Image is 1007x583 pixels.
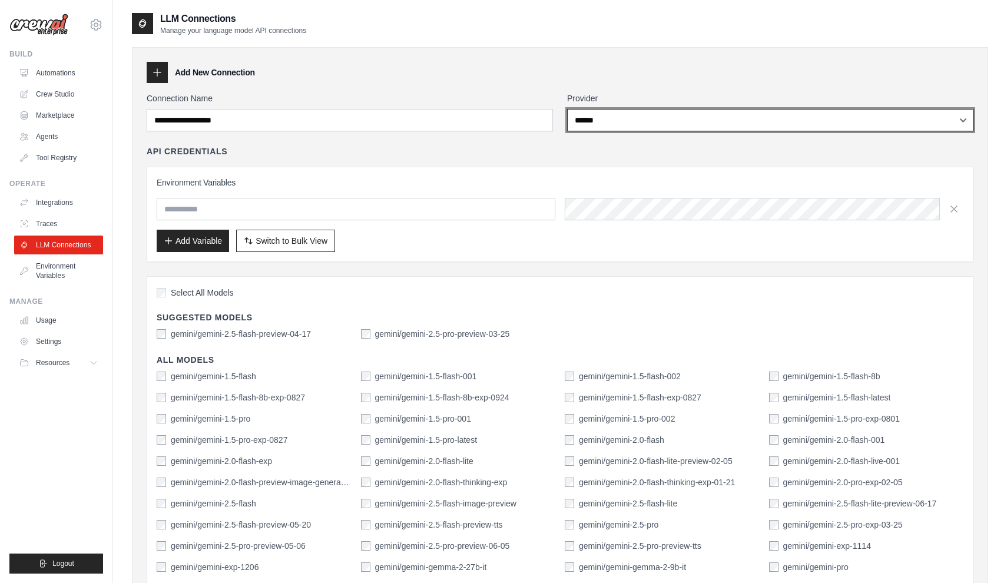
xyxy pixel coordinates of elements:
h4: API Credentials [147,145,227,157]
input: gemini/gemini-2.0-flash-lite [361,456,370,466]
label: gemini/gemini-1.5-flash-8b-exp-0924 [375,392,509,403]
input: gemini/gemini-2.5-pro-preview-03-25 [361,329,370,339]
label: gemini/gemini-2.0-flash-lite [375,455,473,467]
label: gemini/gemini-2.5-pro-preview-03-25 [375,328,510,340]
label: gemini/gemini-2.5-flash-preview-04-17 [171,328,311,340]
input: gemini/gemini-2.5-flash-image-preview [361,499,370,508]
label: Connection Name [147,92,553,104]
p: Manage your language model API connections [160,26,306,35]
label: gemini/gemini-2.5-pro-exp-03-25 [783,519,903,531]
input: gemini/gemini-2.5-pro [565,520,574,529]
label: gemini/gemini-1.5-pro-latest [375,434,478,446]
input: gemini/gemini-2.5-pro-preview-tts [565,541,574,551]
a: Traces [14,214,103,233]
a: Marketplace [14,106,103,125]
span: Select All Models [171,287,234,299]
input: gemini/gemini-1.5-flash-001 [361,372,370,381]
span: Resources [36,358,69,367]
input: gemini/gemini-2.0-flash-thinking-exp-01-21 [565,478,574,487]
input: gemini/gemini-1.5-flash-latest [769,393,779,402]
label: gemini/gemini-2.0-flash-thinking-exp [375,476,508,488]
a: Agents [14,127,103,146]
label: gemini/gemini-1.5-pro [171,413,250,425]
input: gemini/gemini-gemma-2-9b-it [565,562,574,572]
label: gemini/gemini-2.0-flash-lite-preview-02-05 [579,455,733,467]
label: gemini/gemini-2.5-pro-preview-06-05 [375,540,510,552]
input: gemini/gemini-1.5-flash-8b [769,372,779,381]
input: gemini/gemini-2.5-flash-lite-preview-06-17 [769,499,779,508]
a: LLM Connections [14,236,103,254]
label: gemini/gemini-2.5-flash [171,498,256,509]
input: gemini/gemini-2.5-flash [157,499,166,508]
input: gemini/gemini-2.0-flash-preview-image-generation [157,478,166,487]
input: gemini/gemini-1.5-flash-002 [565,372,574,381]
h3: Environment Variables [157,177,963,188]
label: gemini/gemini-2.5-flash-preview-tts [375,519,503,531]
div: Manage [9,297,103,306]
div: Operate [9,179,103,188]
a: Environment Variables [14,257,103,285]
label: gemini/gemini-2.5-pro-preview-tts [579,540,701,552]
label: gemini/gemini-1.5-pro-exp-0801 [783,413,900,425]
label: gemini/gemini-exp-1114 [783,540,871,552]
label: gemini/gemini-1.5-flash [171,370,256,382]
label: gemini/gemini-2.0-flash-live-001 [783,455,900,467]
a: Settings [14,332,103,351]
img: Logo [9,14,68,36]
label: gemini/gemini-1.5-pro-exp-0827 [171,434,287,446]
a: Usage [14,311,103,330]
input: gemini/gemini-2.0-pro-exp-02-05 [769,478,779,487]
h2: LLM Connections [160,12,306,26]
label: gemini/gemini-2.0-flash-preview-image-generation [171,476,352,488]
button: Logout [9,554,103,574]
label: gemini/gemini-2.5-flash-image-preview [375,498,516,509]
input: gemini/gemini-2.5-pro-preview-06-05 [361,541,370,551]
a: Crew Studio [14,85,103,104]
span: Logout [52,559,74,568]
label: gemini/gemini-2.5-flash-preview-05-20 [171,519,311,531]
input: gemini/gemini-2.5-flash-lite [565,499,574,508]
label: gemini/gemini-2.0-flash-001 [783,434,885,446]
label: gemini/gemini-2.0-flash-exp [171,455,272,467]
input: gemini/gemini-1.5-pro-exp-0827 [157,435,166,445]
input: gemini/gemini-2.5-flash-preview-tts [361,520,370,529]
label: gemini/gemini-1.5-flash-exp-0827 [579,392,701,403]
input: gemini/gemini-2.5-pro-exp-03-25 [769,520,779,529]
input: gemini/gemini-1.5-flash [157,372,166,381]
label: gemini/gemini-1.5-pro-001 [375,413,471,425]
input: Select All Models [157,288,166,297]
label: gemini/gemini-2.5-pro-preview-05-06 [171,540,306,552]
input: gemini/gemini-1.5-pro [157,414,166,423]
label: gemini/gemini-2.0-flash [579,434,664,446]
label: gemini/gemini-exp-1206 [171,561,259,573]
input: gemini/gemini-1.5-pro-exp-0801 [769,414,779,423]
input: gemini/gemini-2.0-flash-live-001 [769,456,779,466]
label: gemini/gemini-1.5-flash-8b [783,370,880,382]
h3: Add New Connection [175,67,255,78]
label: gemini/gemini-1.5-flash-8b-exp-0827 [171,392,305,403]
label: gemini/gemini-1.5-pro-002 [579,413,675,425]
button: Resources [14,353,103,372]
input: gemini/gemini-2.0-flash-lite-preview-02-05 [565,456,574,466]
a: Automations [14,64,103,82]
button: Add Variable [157,230,229,252]
input: gemini/gemini-2.5-flash-preview-05-20 [157,520,166,529]
label: Provider [567,92,973,104]
label: gemini/gemini-gemma-2-27b-it [375,561,487,573]
button: Switch to Bulk View [236,230,335,252]
label: gemini/gemini-2.5-flash-lite [579,498,677,509]
input: gemini/gemini-2.0-flash-exp [157,456,166,466]
label: gemini/gemini-2.5-pro [579,519,658,531]
label: gemini/gemini-pro [783,561,849,573]
label: gemini/gemini-1.5-flash-002 [579,370,681,382]
input: gemini/gemini-2.0-flash [565,435,574,445]
input: gemini/gemini-exp-1114 [769,541,779,551]
a: Tool Registry [14,148,103,167]
input: gemini/gemini-1.5-pro-latest [361,435,370,445]
label: gemini/gemini-1.5-flash-001 [375,370,477,382]
span: Switch to Bulk View [256,235,327,247]
input: gemini/gemini-1.5-flash-exp-0827 [565,393,574,402]
input: gemini/gemini-2.0-flash-001 [769,435,779,445]
label: gemini/gemini-gemma-2-9b-it [579,561,686,573]
input: gemini/gemini-1.5-flash-8b-exp-0827 [157,393,166,402]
